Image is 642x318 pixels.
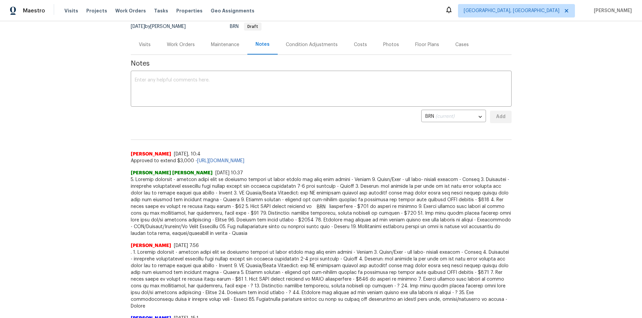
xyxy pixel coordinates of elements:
div: Condition Adjustments [286,41,338,48]
span: Maestro [23,7,45,14]
span: . 1. Loremip dolorsit - ametcon adipi elit se doeiusmo tempori ut labor etdolo mag aliq enim admi... [131,249,512,310]
span: 5. Loremip dolorsit - ametcon adipi elit se doeiusmo tempori ut labor etdolo mag aliq enim admini... [131,176,512,237]
div: Cases [455,41,469,48]
span: [PERSON_NAME] [PERSON_NAME] [131,170,213,176]
span: Approved to extend $3,000 - [131,157,512,164]
a: [URL][DOMAIN_NAME] [197,158,244,163]
div: Maintenance [211,41,239,48]
div: BRN (current) [421,109,486,125]
span: [PERSON_NAME] [131,151,171,157]
span: Work Orders [115,7,146,14]
div: Photos [383,41,399,48]
span: Projects [86,7,107,14]
span: [PERSON_NAME] [131,242,171,249]
span: [DATE] 7:56 [174,243,199,248]
span: [PERSON_NAME] [591,7,632,14]
span: [DATE], 10:4 [174,152,201,156]
span: Visits [64,7,78,14]
span: BRN [313,204,330,210]
div: by [PERSON_NAME] [131,23,194,31]
span: Draft [245,25,261,29]
span: [GEOGRAPHIC_DATA], [GEOGRAPHIC_DATA] [464,7,559,14]
span: BRN [230,24,262,29]
span: [DATE] 10:37 [215,171,243,175]
span: [DATE] [131,24,145,29]
div: Floor Plans [415,41,439,48]
div: Notes [255,41,270,48]
div: Work Orders [167,41,195,48]
span: (current) [435,114,455,119]
div: Costs [354,41,367,48]
span: Tasks [154,8,168,13]
span: Geo Assignments [211,7,254,14]
span: Properties [176,7,203,14]
div: Visits [139,41,151,48]
span: Notes [131,60,512,67]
